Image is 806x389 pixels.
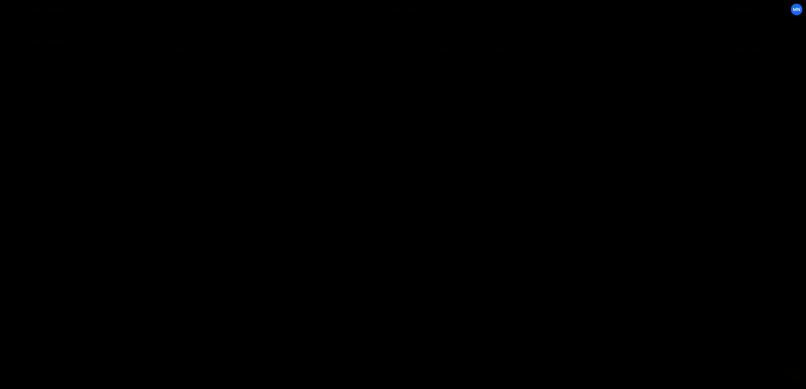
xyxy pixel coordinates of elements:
[38,66,84,72] div: Mobile Film Effect.js
[1,1,18,17] a: 🤙
[18,35,141,48] div: Javascript files
[488,47,515,53] h2: Slater AI
[38,52,81,58] div: All Grand Gallery.js
[26,5,72,13] div: Grand Central v.2
[26,48,141,62] div: 15298/43578.js
[26,102,141,116] div: 15298/40379.js
[26,129,141,143] div: 15298/40223.js
[38,119,82,126] div: Highlight Cursor.js
[715,44,768,56] button: Start new chat
[562,19,619,35] div: Documentation
[38,133,76,139] div: Section Titles.js
[38,106,72,112] div: director-list.js
[478,19,561,35] div: Chat with [PERSON_NAME]
[38,79,68,85] div: Overlay v2.js
[375,3,431,15] button: Code + Tools
[26,89,141,102] div: 15298/42891.js
[26,75,141,89] div: 15298/45944.js
[26,23,38,31] h2: Files
[26,62,141,75] div: 15298/47702.js
[728,3,789,15] a: [DOMAIN_NAME]
[108,24,133,30] button: New File
[791,3,803,15] a: MN
[147,24,175,30] div: New File
[165,46,191,52] div: Not yet saved
[434,43,466,55] button: Save
[38,93,99,99] div: Director Overlay System.js
[26,116,141,129] div: 15298/43117.js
